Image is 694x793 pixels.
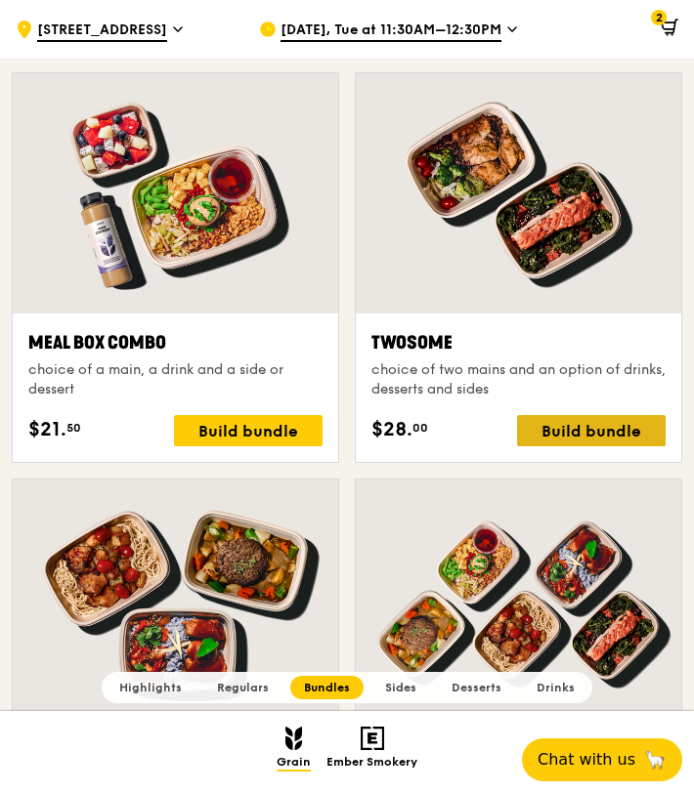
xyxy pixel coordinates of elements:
img: Grain mobile logo [285,727,302,750]
div: Meal Box Combo [28,329,323,356]
span: 50 [66,420,81,436]
div: Twosome [371,329,666,356]
span: 🦙 [643,748,667,772]
div: choice of two mains and an option of drinks, desserts and sides [371,360,666,399]
span: [STREET_ADDRESS] [37,21,167,42]
button: Chat with us🦙 [522,738,682,781]
div: Build bundle [174,415,323,446]
span: Grain [277,755,311,772]
div: Build bundle [517,415,666,446]
span: $28. [371,415,412,444]
img: Ember Smokery mobile logo [361,727,384,750]
span: Ember Smokery [326,755,417,772]
span: [DATE], Tue at 11:30AM–12:30PM [281,21,501,42]
span: 2 [651,10,667,25]
span: Chat with us [538,748,635,772]
span: 00 [412,420,428,436]
span: $21. [28,415,66,444]
div: choice of a main, a drink and a side or dessert [28,360,323,399]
